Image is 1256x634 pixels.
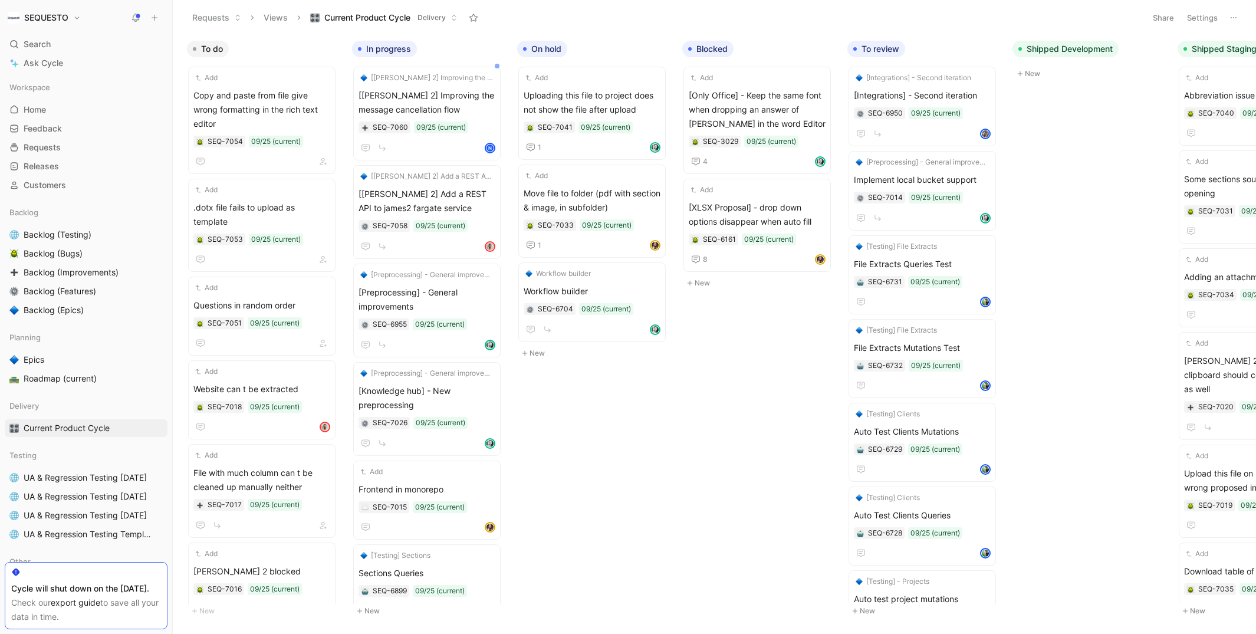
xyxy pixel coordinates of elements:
button: 4 [689,155,710,169]
div: ⚙️ [361,320,369,329]
div: 09/25 (current) [416,417,465,429]
button: Add [524,72,550,84]
div: Workspace [5,78,167,96]
img: avatar [486,439,494,448]
div: 09/25 (current) [250,401,300,413]
img: 🔷 [856,74,863,81]
img: avatar [981,298,989,306]
img: avatar [981,130,989,138]
span: 1 [538,242,541,249]
button: 🤖 [856,362,864,370]
button: 🤖 [856,445,864,454]
span: Backlog (Features) [24,285,96,297]
span: Delivery [9,400,39,412]
img: ➕ [361,124,369,132]
button: ⚙️ [856,193,864,202]
div: 09/25 (current) [251,136,301,147]
div: 09/25 (current) [582,219,632,231]
img: ➕ [9,268,19,277]
span: [Testing] Clients [866,408,920,420]
button: 8 [689,252,710,267]
div: 🪲 [196,235,204,244]
a: Add[XLSX Proposal] - drop down options disappear when auto fill09/25 (current)8avatar [683,179,831,272]
a: 🔷Workflow builderWorkflow builder09/25 (current)avatar [518,262,666,342]
button: In progress [352,41,417,57]
img: avatar [321,423,329,431]
span: Feedback [24,123,62,134]
button: 🔷 [7,353,21,367]
a: 🔷[Testing] File ExtractsFile Extracts Mutations Test09/25 (current)avatar [849,319,996,398]
span: Workflow builder [536,268,591,280]
a: ⚙️Backlog (Features) [5,282,167,300]
img: 🌐 [9,230,19,239]
button: 🌐 [7,228,21,242]
button: Add [689,184,715,196]
div: SEQ-7051 [208,317,242,329]
img: 🪲 [1187,110,1194,117]
a: AddFile with much column can t be cleaned up manually neither09/25 (current) [188,444,336,538]
a: Ask Cycle [5,54,167,72]
img: 🪲 [196,236,203,244]
div: SEQ-7033 [538,219,574,231]
span: Questions in random order [193,298,330,313]
div: 🤖 [856,278,864,286]
img: 🔷 [9,305,19,315]
div: N [486,144,494,152]
img: 🪲 [1187,292,1194,299]
img: avatar [651,326,659,334]
a: 🔷[[PERSON_NAME] 2] Improving the message cancellation flow[[PERSON_NAME] 2] Improving the message... [353,67,501,160]
div: 09/25 (current) [744,234,794,245]
button: Add [1184,156,1210,167]
button: New [1012,67,1168,81]
button: 🪲 [7,247,21,261]
span: [[PERSON_NAME] 2] Improving the message cancellation flow [371,72,494,84]
span: To review [862,43,899,55]
div: SEQ-6950 [868,107,903,119]
button: Shipped Development [1012,41,1119,57]
div: 09/25 (current) [911,360,961,372]
span: Auto Test Clients Mutations [854,425,991,439]
img: 🔷 [856,327,863,334]
div: SEQ-6731 [868,276,902,288]
button: Add [1184,337,1210,349]
a: AddCopy and paste from file give wrong formatting in the rich text editor09/25 (current) [188,67,336,174]
img: ⚙️ [9,287,19,296]
div: 09/25 (current) [416,220,465,232]
div: Search [5,35,167,53]
button: 🔷[Testing] File Extracts [854,241,939,252]
button: 1 [524,238,544,252]
button: Add [689,72,715,84]
div: 🪲 [691,137,699,146]
div: SEQ-3029 [703,136,738,147]
span: Epics [24,354,44,366]
span: [Preprocessing] - General improvements [371,367,494,379]
img: avatar [486,242,494,251]
span: [Testing] File Extracts [866,241,937,252]
div: ⚙️ [361,222,369,230]
div: ➕ [361,123,369,132]
span: Ask Cycle [24,56,63,70]
button: Settings [1182,9,1223,26]
button: Share [1148,9,1179,26]
button: ➕ [7,265,21,280]
img: 🔷 [525,270,532,277]
div: ⚙️ [526,305,534,313]
button: 🔷 [7,303,21,317]
img: ⚙️ [857,110,864,117]
div: SEQ-7020 [1198,401,1234,413]
div: 09/25 (current) [910,276,960,288]
div: SEQ-6732 [868,360,903,372]
span: Workflow builder [524,284,660,298]
img: 🛣️ [9,374,19,383]
div: Backlog🌐Backlog (Testing)🪲Backlog (Bugs)➕Backlog (Improvements)⚙️Backlog (Features)🔷Backlog (Epics) [5,203,167,319]
span: [XLSX Proposal] - drop down options disappear when auto fill [689,201,826,229]
a: AddQuestions in random order09/25 (current) [188,277,336,356]
span: Current Product Cycle [24,422,110,434]
button: 🪲 [1186,291,1195,299]
span: Customers [24,179,66,191]
button: 🪲 [526,123,534,132]
span: [Testing] File Extracts [866,324,937,336]
img: 🎛️ [310,13,320,22]
button: 🔷[Preprocessing] - General improvements [854,156,991,168]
